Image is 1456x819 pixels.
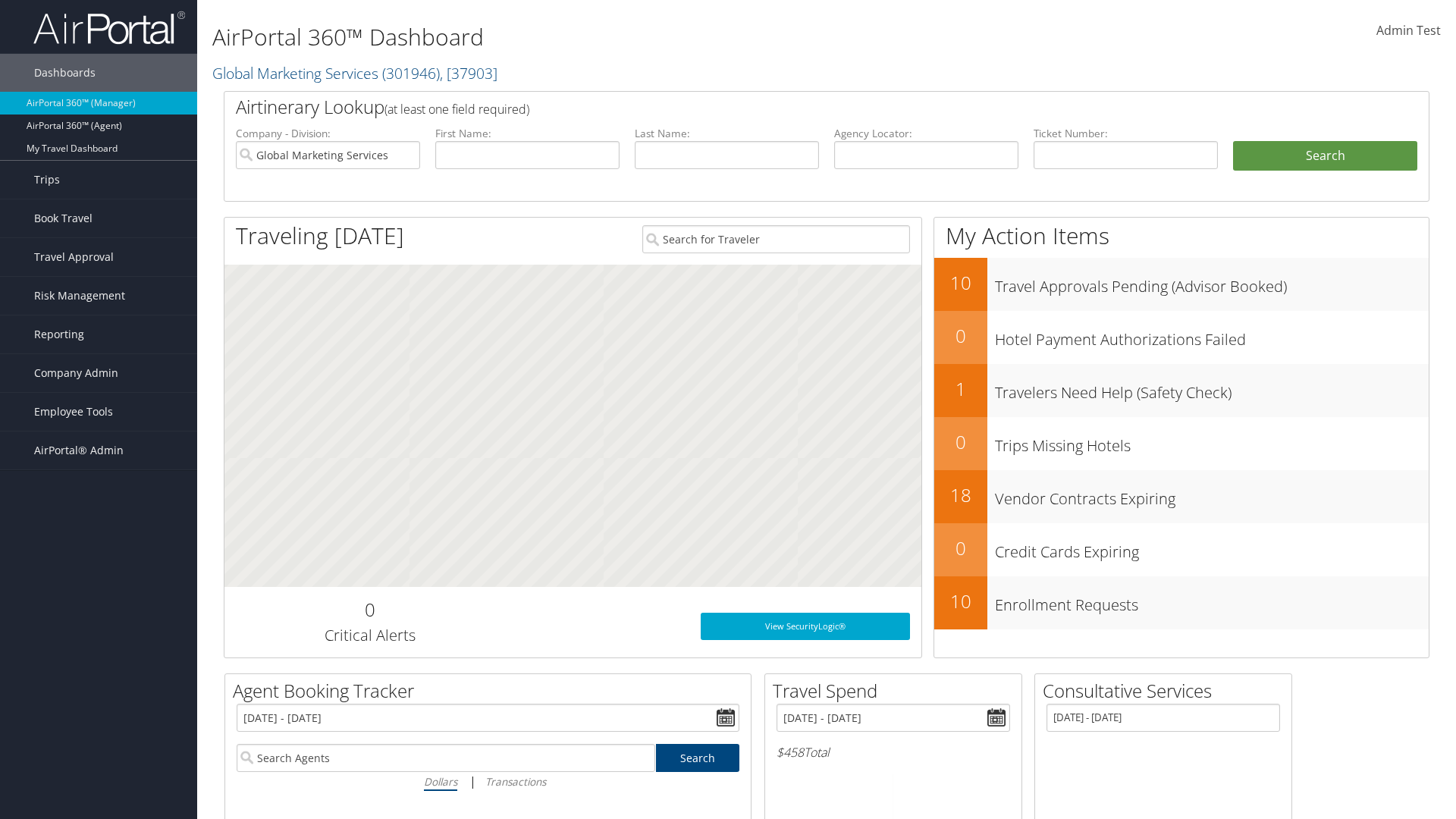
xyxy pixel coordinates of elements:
[34,238,114,276] span: Travel Approval
[34,354,118,392] span: Company Admin
[934,588,987,614] h2: 10
[382,63,440,83] span: ( 301946 )
[934,535,987,561] h2: 0
[34,54,96,92] span: Dashboards
[212,21,1031,53] h1: AirPortal 360™ Dashboard
[934,482,987,508] h2: 18
[424,774,457,789] i: Dollars
[237,772,739,791] div: |
[34,315,84,353] span: Reporting
[435,126,620,141] label: First Name:
[995,375,1429,403] h3: Travelers Need Help (Safety Check)
[934,576,1429,629] a: 10Enrollment Requests
[236,625,504,646] h3: Critical Alerts
[934,470,1429,523] a: 18Vendor Contracts Expiring
[701,613,910,640] a: View SecurityLogic®
[1043,678,1291,704] h2: Consultative Services
[440,63,497,83] span: , [ 37903 ]
[212,63,497,83] a: Global Marketing Services
[1233,141,1417,171] button: Search
[995,481,1429,510] h3: Vendor Contracts Expiring
[934,258,1429,311] a: 10Travel Approvals Pending (Advisor Booked)
[934,323,987,349] h2: 0
[656,744,740,772] a: Search
[934,523,1429,576] a: 0Credit Cards Expiring
[777,744,804,761] span: $458
[995,587,1429,616] h3: Enrollment Requests
[934,270,987,296] h2: 10
[233,678,751,704] h2: Agent Booking Tracker
[934,364,1429,417] a: 1Travelers Need Help (Safety Check)
[934,417,1429,470] a: 0Trips Missing Hotels
[934,376,987,402] h2: 1
[934,311,1429,364] a: 0Hotel Payment Authorizations Failed
[1376,22,1441,39] span: Admin Test
[635,126,819,141] label: Last Name:
[995,268,1429,297] h3: Travel Approvals Pending (Advisor Booked)
[995,428,1429,457] h3: Trips Missing Hotels
[934,220,1429,252] h1: My Action Items
[236,126,420,141] label: Company - Division:
[33,10,185,45] img: airportal-logo.png
[34,161,60,199] span: Trips
[384,101,529,118] span: (at least one field required)
[34,199,93,237] span: Book Travel
[34,431,124,469] span: AirPortal® Admin
[485,774,546,789] i: Transactions
[236,94,1317,120] h2: Airtinerary Lookup
[34,393,113,431] span: Employee Tools
[34,277,125,315] span: Risk Management
[995,534,1429,563] h3: Credit Cards Expiring
[237,744,655,772] input: Search Agents
[773,678,1021,704] h2: Travel Spend
[777,744,1010,761] h6: Total
[236,597,504,623] h2: 0
[642,225,910,253] input: Search for Traveler
[995,322,1429,350] h3: Hotel Payment Authorizations Failed
[236,220,404,252] h1: Traveling [DATE]
[1376,8,1441,55] a: Admin Test
[834,126,1018,141] label: Agency Locator:
[934,429,987,455] h2: 0
[1034,126,1218,141] label: Ticket Number:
